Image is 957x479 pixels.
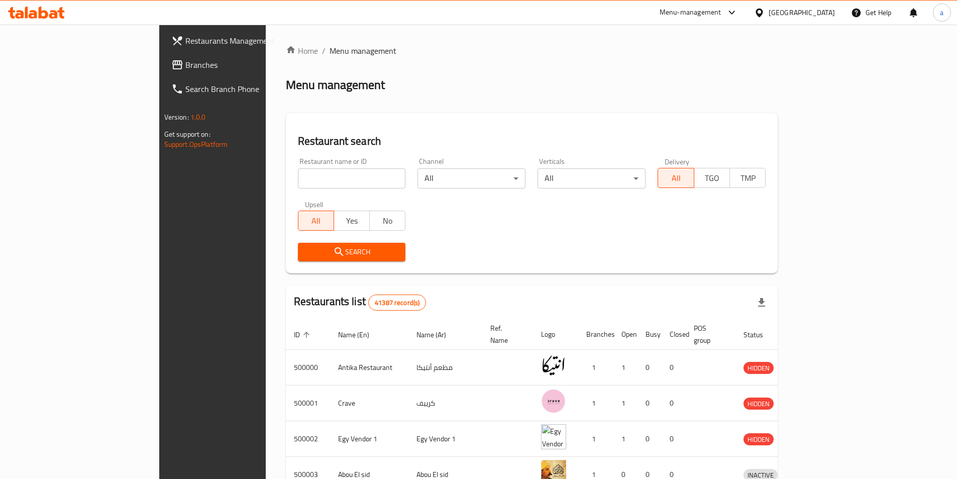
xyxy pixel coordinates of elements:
[743,398,774,410] span: HIDDEN
[662,319,686,350] th: Closed
[164,128,210,141] span: Get support on:
[368,295,426,311] div: Total records count
[286,77,385,93] h2: Menu management
[298,134,766,149] h2: Restaurant search
[743,329,776,341] span: Status
[164,111,189,124] span: Version:
[185,59,311,71] span: Branches
[322,45,326,57] li: /
[298,243,406,261] button: Search
[408,386,482,421] td: كرييف
[286,45,778,57] nav: breadcrumb
[662,171,690,185] span: All
[660,7,721,19] div: Menu-management
[190,111,206,124] span: 1.0.0
[637,421,662,457] td: 0
[694,322,723,346] span: POS group
[613,386,637,421] td: 1
[306,246,398,258] span: Search
[743,362,774,374] span: HIDDEN
[698,171,726,185] span: TGO
[298,211,334,231] button: All
[338,329,382,341] span: Name (En)
[294,294,427,311] h2: Restaurants list
[743,398,774,410] div: HIDDEN
[334,211,370,231] button: Yes
[538,168,646,188] div: All
[613,350,637,386] td: 1
[658,168,694,188] button: All
[163,77,319,101] a: Search Branch Phone
[417,168,525,188] div: All
[490,322,521,346] span: Ref. Name
[578,386,613,421] td: 1
[330,421,408,457] td: Egy Vendor 1
[734,171,762,185] span: TMP
[374,214,401,228] span: No
[665,158,690,165] label: Delivery
[408,421,482,457] td: Egy Vendor 1
[578,350,613,386] td: 1
[408,350,482,386] td: مطعم أنتيكا
[185,83,311,95] span: Search Branch Phone
[416,329,459,341] span: Name (Ar)
[302,214,330,228] span: All
[294,329,313,341] span: ID
[750,291,774,315] div: Export file
[637,386,662,421] td: 0
[662,386,686,421] td: 0
[369,298,426,308] span: 41387 record(s)
[613,319,637,350] th: Open
[541,389,566,414] img: Crave
[338,214,366,228] span: Yes
[940,7,943,18] span: a
[578,319,613,350] th: Branches
[743,433,774,445] div: HIDDEN
[163,53,319,77] a: Branches
[637,319,662,350] th: Busy
[662,350,686,386] td: 0
[743,434,774,445] span: HIDDEN
[163,29,319,53] a: Restaurants Management
[164,138,228,151] a: Support.OpsPlatform
[533,319,578,350] th: Logo
[298,168,406,188] input: Search for restaurant name or ID..
[305,201,324,208] label: Upsell
[541,424,566,449] img: Egy Vendor 1
[613,421,637,457] td: 1
[637,350,662,386] td: 0
[694,168,730,188] button: TGO
[330,45,396,57] span: Menu management
[330,350,408,386] td: Antika Restaurant
[729,168,766,188] button: TMP
[769,7,835,18] div: [GEOGRAPHIC_DATA]
[662,421,686,457] td: 0
[330,386,408,421] td: Crave
[185,35,311,47] span: Restaurants Management
[578,421,613,457] td: 1
[541,353,566,378] img: Antika Restaurant
[369,211,405,231] button: No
